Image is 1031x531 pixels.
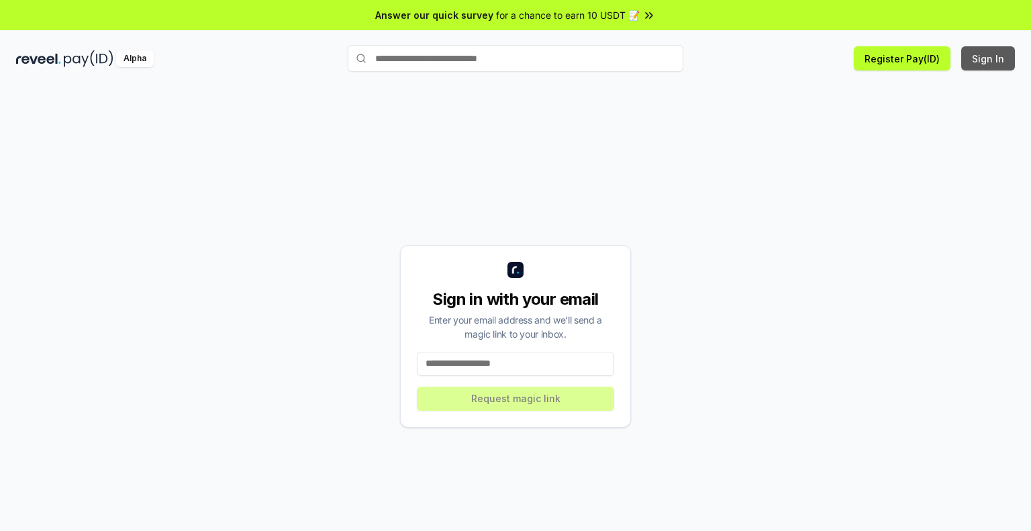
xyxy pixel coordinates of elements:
[854,46,950,70] button: Register Pay(ID)
[16,50,61,67] img: reveel_dark
[116,50,154,67] div: Alpha
[64,50,113,67] img: pay_id
[417,313,614,341] div: Enter your email address and we’ll send a magic link to your inbox.
[496,8,640,22] span: for a chance to earn 10 USDT 📝
[375,8,493,22] span: Answer our quick survey
[417,289,614,310] div: Sign in with your email
[961,46,1015,70] button: Sign In
[507,262,524,278] img: logo_small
